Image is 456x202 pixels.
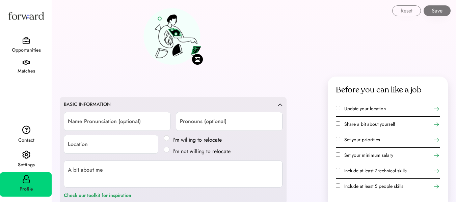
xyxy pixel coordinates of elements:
label: I'm willing to relocate [170,136,233,144]
button: Save [424,5,451,16]
img: caret-up.svg [278,103,283,106]
div: Settings [1,161,52,169]
label: Set your minimum salary [344,152,393,158]
div: Profile [1,185,52,193]
label: Include at least 7 technical skills [344,167,407,174]
img: briefcase.svg [23,37,30,44]
div: Check our toolkit for inspiration [64,192,131,200]
label: Update your location [344,105,386,112]
img: contact.svg [22,125,30,134]
img: settings.svg [22,150,30,159]
label: I'm not willing to relocate [170,147,233,155]
div: Matches [1,67,52,75]
label: Include at least 5 people skills [344,183,403,190]
div: BASIC INFORMATION [64,101,111,108]
label: Share a bit about yourself [344,121,395,127]
button: Reset [392,5,421,16]
div: Contact [1,136,52,144]
img: Forward logo [7,5,45,26]
div: Opportunities [1,46,52,54]
div: Before you can like a job [336,85,422,95]
label: Set your priorities [344,136,380,143]
img: handshake.svg [23,60,30,65]
img: preview-avatar.png [143,8,203,65]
